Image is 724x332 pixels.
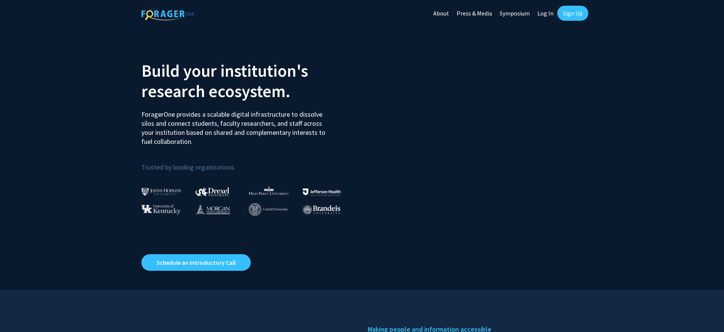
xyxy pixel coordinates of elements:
[195,187,229,196] img: Drexel University
[141,7,194,20] img: ForagerOne Logo
[303,205,341,215] img: Brandeis University
[249,186,289,195] img: High Point University
[195,204,230,214] img: Morgan State University
[141,204,181,215] img: University of Kentucky
[557,6,588,21] a: Sign Up
[249,203,288,216] img: Cornell University
[141,60,356,101] h2: Build your institution's research ecosystem.
[303,188,341,196] img: Thomas Jefferson University
[141,104,331,146] p: ForagerOne provides a scalable digital infrastructure to dissolve silos and connect students, fac...
[141,152,356,173] p: Trusted by leading organizations
[141,254,251,271] a: Opens in a new tab
[141,188,181,196] img: Johns Hopkins University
